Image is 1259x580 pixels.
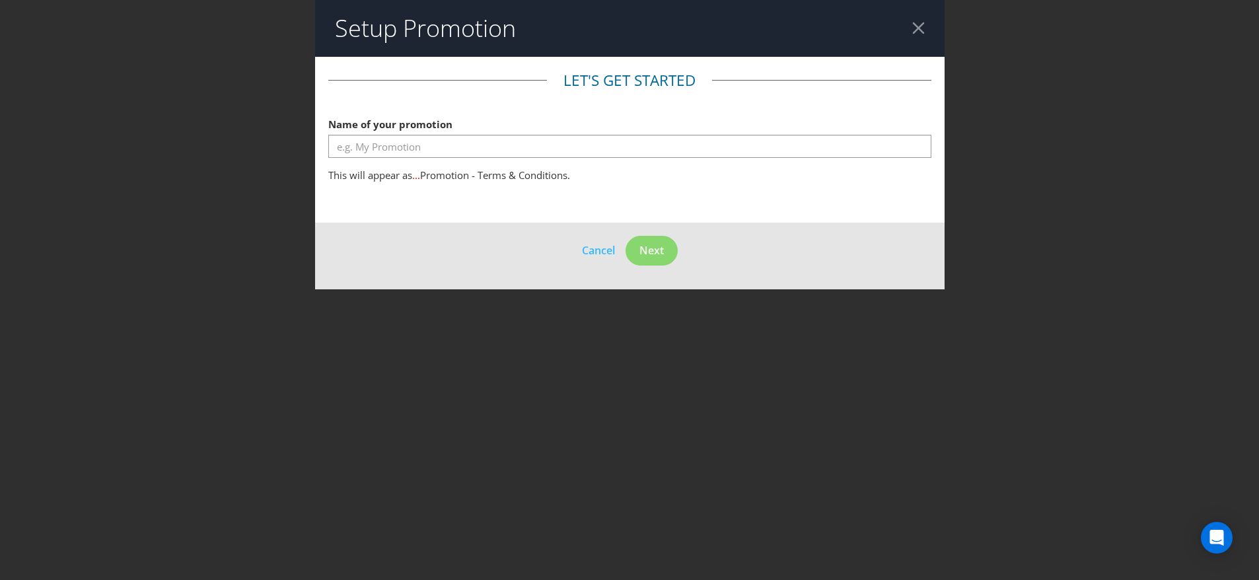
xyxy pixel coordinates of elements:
[412,168,420,182] span: ...
[581,242,616,259] button: Cancel
[328,135,931,158] input: e.g. My Promotion
[328,118,452,131] span: Name of your promotion
[626,236,678,266] button: Next
[547,70,712,91] legend: Let's get started
[1201,522,1233,554] div: Open Intercom Messenger
[582,243,615,258] span: Cancel
[639,243,664,258] span: Next
[328,168,412,182] span: This will appear as
[335,15,516,42] h2: Setup Promotion
[420,168,570,182] span: Promotion - Terms & Conditions.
